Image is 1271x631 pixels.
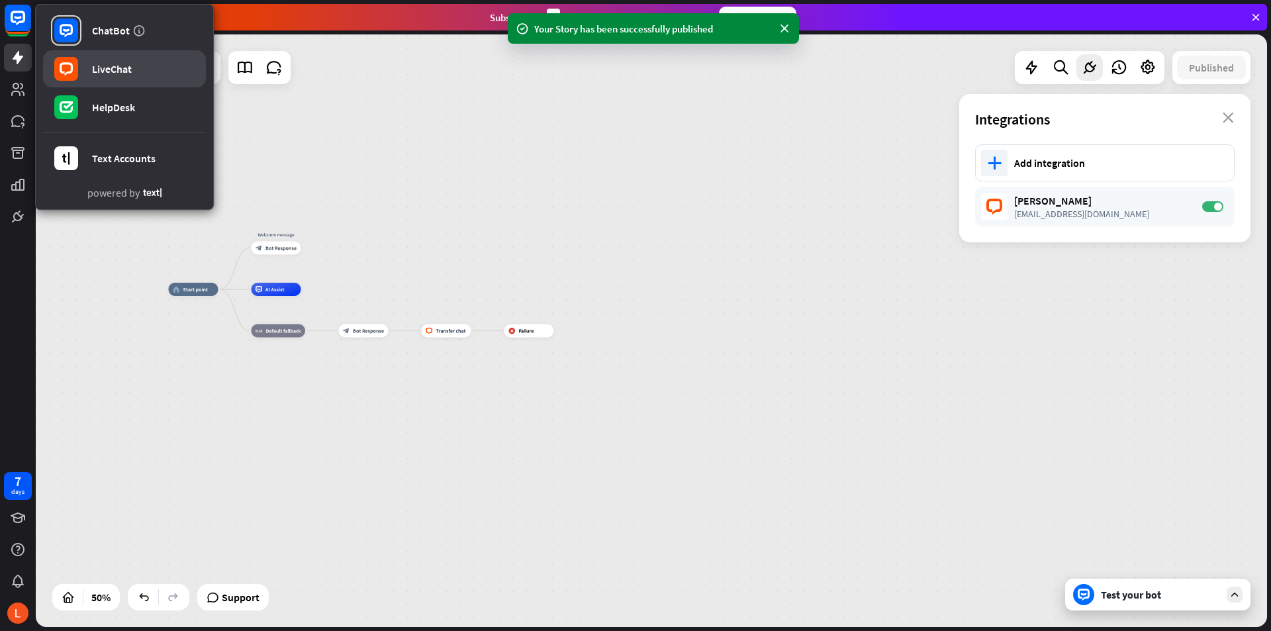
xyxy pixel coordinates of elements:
[11,5,50,45] button: Open LiveChat chat widget
[4,472,32,500] a: 7 days
[519,328,534,334] span: Failure
[1223,113,1234,123] i: close
[1014,208,1189,220] div: [EMAIL_ADDRESS][DOMAIN_NAME]
[534,22,773,36] div: Your Story has been successfully published
[1101,588,1220,601] div: Test your bot
[426,328,433,334] i: block_livechat
[265,286,285,293] span: AI Assist
[183,286,209,293] span: Start point
[256,328,263,334] i: block_fallback
[353,328,384,334] span: Bot Response
[246,232,306,238] div: Welcome message
[508,328,516,334] i: block_failure
[1177,56,1246,79] button: Published
[490,9,708,26] div: Subscribe in days to get your first month for $1
[975,110,1050,128] span: Integrations
[343,328,350,334] i: block_bot_response
[1014,194,1189,207] div: [PERSON_NAME]
[1014,156,1221,170] div: Add integration
[11,487,24,497] div: days
[988,156,1002,170] i: plus
[265,245,297,252] span: Bot Response
[173,286,180,293] i: home_2
[256,245,262,252] i: block_bot_response
[436,328,466,334] span: Transfer chat
[547,9,560,26] div: 3
[87,587,115,608] div: 50%
[266,328,301,334] span: Default fallback
[719,7,796,28] div: Subscribe now
[15,475,21,487] div: 7
[222,587,259,608] span: Support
